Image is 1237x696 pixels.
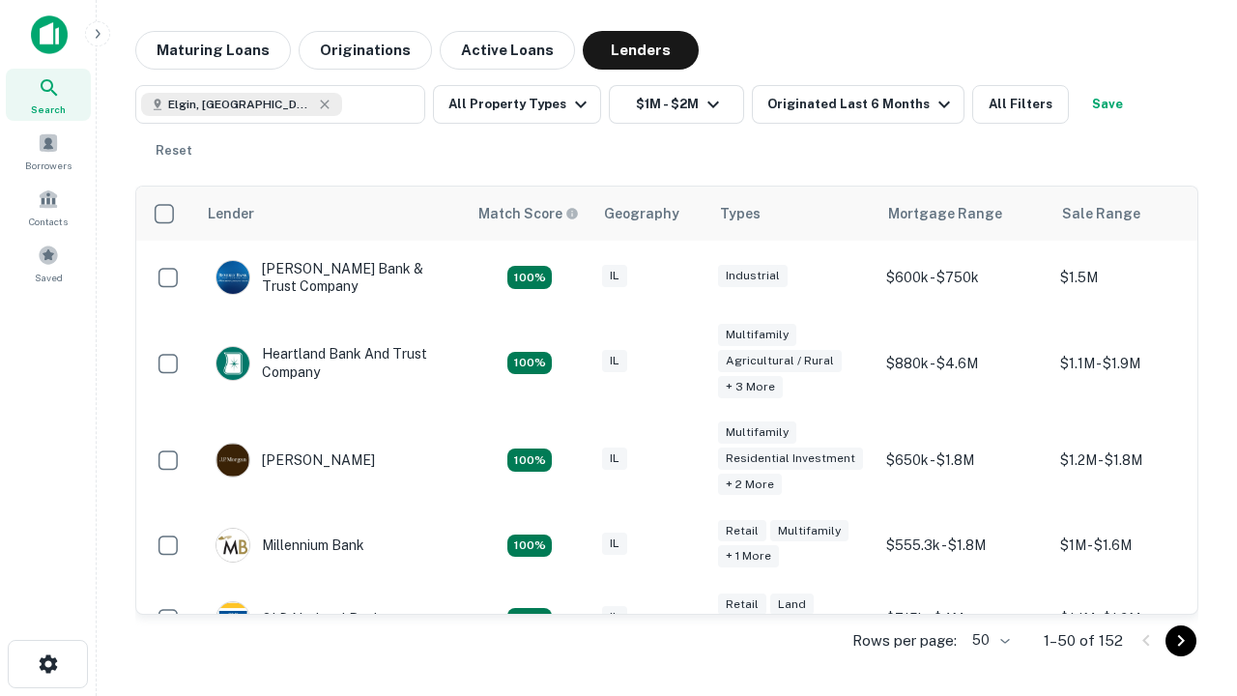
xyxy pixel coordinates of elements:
[6,181,91,233] a: Contacts
[6,69,91,121] a: Search
[877,412,1050,509] td: $650k - $1.8M
[718,421,796,444] div: Multifamily
[718,594,766,616] div: Retail
[29,214,68,229] span: Contacts
[467,187,592,241] th: Capitalize uses an advanced AI algorithm to match your search with the best lender. The match sco...
[440,31,575,70] button: Active Loans
[507,535,552,558] div: Matching Properties: 16, hasApolloMatch: undefined
[31,15,68,54] img: capitalize-icon.png
[216,261,249,294] img: picture
[135,31,291,70] button: Maturing Loans
[433,85,601,124] button: All Property Types
[216,528,364,563] div: Millennium Bank
[507,449,552,472] div: Matching Properties: 24, hasApolloMatch: undefined
[852,629,957,652] p: Rows per page:
[972,85,1069,124] button: All Filters
[718,520,766,542] div: Retail
[478,203,575,224] h6: Match Score
[1050,582,1224,655] td: $1.1M - $1.9M
[583,31,699,70] button: Lenders
[720,202,761,225] div: Types
[216,443,375,478] div: [PERSON_NAME]
[216,529,249,562] img: picture
[602,265,627,287] div: IL
[1165,625,1196,656] button: Go to next page
[196,187,467,241] th: Lender
[1050,412,1224,509] td: $1.2M - $1.8M
[602,606,627,628] div: IL
[216,347,249,380] img: picture
[604,202,679,225] div: Geography
[718,448,863,470] div: Residential Investment
[708,187,877,241] th: Types
[1050,241,1224,314] td: $1.5M
[1050,187,1224,241] th: Sale Range
[6,125,91,177] a: Borrowers
[1050,508,1224,582] td: $1M - $1.6M
[216,345,447,380] div: Heartland Bank And Trust Company
[6,237,91,289] a: Saved
[602,533,627,555] div: IL
[592,187,708,241] th: Geography
[1062,202,1140,225] div: Sale Range
[208,202,254,225] div: Lender
[718,376,783,398] div: + 3 more
[31,101,66,117] span: Search
[1077,85,1138,124] button: Save your search to get updates of matches that match your search criteria.
[168,96,313,113] span: Elgin, [GEOGRAPHIC_DATA], [GEOGRAPHIC_DATA]
[25,158,72,173] span: Borrowers
[216,444,249,477] img: picture
[35,270,63,285] span: Saved
[877,582,1050,655] td: $715k - $4M
[767,93,956,116] div: Originated Last 6 Months
[478,203,579,224] div: Capitalize uses an advanced AI algorithm to match your search with the best lender. The match sco...
[1140,479,1237,572] iframe: Chat Widget
[752,85,964,124] button: Originated Last 6 Months
[718,350,842,372] div: Agricultural / Rural
[877,187,1050,241] th: Mortgage Range
[609,85,744,124] button: $1M - $2M
[718,265,788,287] div: Industrial
[299,31,432,70] button: Originations
[1044,629,1123,652] p: 1–50 of 152
[507,266,552,289] div: Matching Properties: 28, hasApolloMatch: undefined
[216,260,447,295] div: [PERSON_NAME] Bank & Trust Company
[888,202,1002,225] div: Mortgage Range
[877,314,1050,412] td: $880k - $4.6M
[216,601,382,636] div: OLD National Bank
[1050,314,1224,412] td: $1.1M - $1.9M
[143,131,205,170] button: Reset
[507,608,552,631] div: Matching Properties: 22, hasApolloMatch: undefined
[602,350,627,372] div: IL
[770,520,849,542] div: Multifamily
[718,474,782,496] div: + 2 more
[718,545,779,567] div: + 1 more
[718,324,796,346] div: Multifamily
[602,448,627,470] div: IL
[216,602,249,635] img: picture
[877,508,1050,582] td: $555.3k - $1.8M
[507,352,552,375] div: Matching Properties: 19, hasApolloMatch: undefined
[877,241,1050,314] td: $600k - $750k
[770,594,814,616] div: Land
[964,626,1013,654] div: 50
